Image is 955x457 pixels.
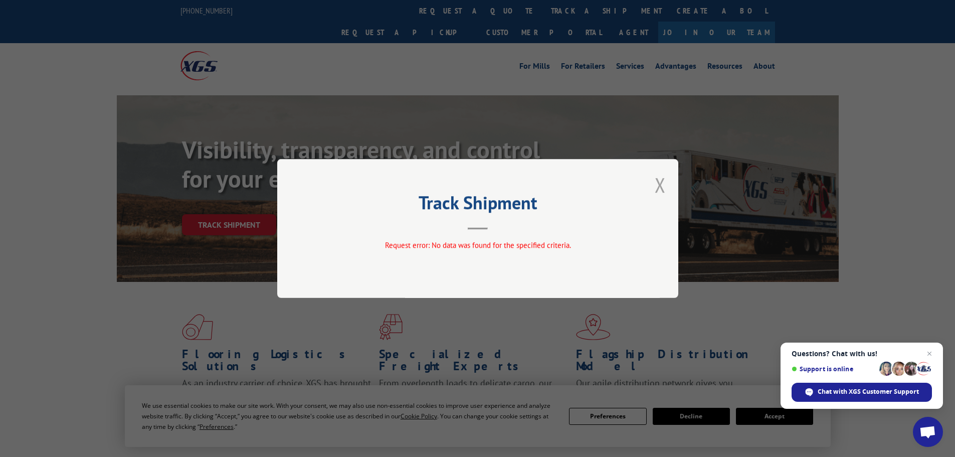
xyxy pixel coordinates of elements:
span: Close chat [923,348,935,360]
h2: Track Shipment [327,196,628,215]
span: Request error: No data was found for the specified criteria. [385,240,570,250]
div: Chat with XGS Customer Support [792,383,932,402]
span: Chat with XGS Customer Support [818,387,919,396]
button: Close modal [655,172,666,198]
div: Open chat [913,417,943,447]
span: Questions? Chat with us! [792,350,932,358]
span: Support is online [792,365,876,373]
